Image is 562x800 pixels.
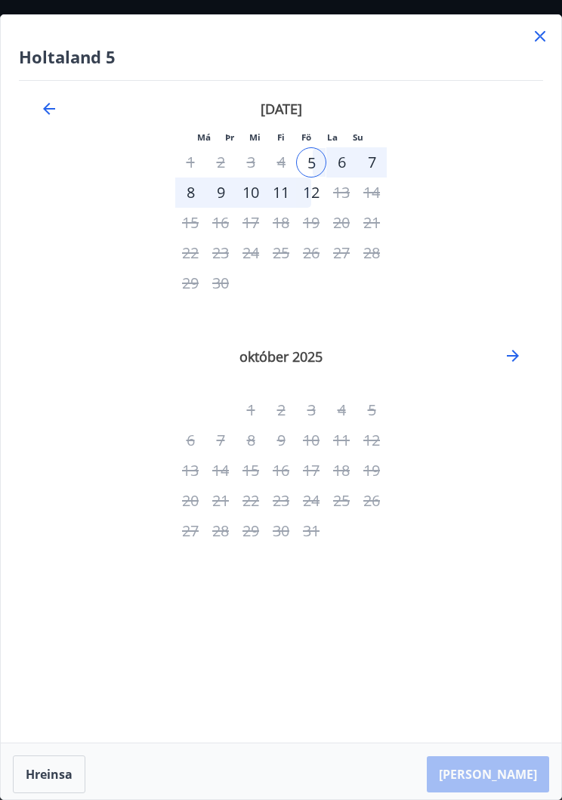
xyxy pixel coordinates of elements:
td: Not available. miðvikudagur, 17. september 2025 [236,208,266,238]
td: Not available. fimmtudagur, 4. september 2025 [266,147,296,178]
td: Not available. miðvikudagur, 8. október 2025 [236,425,266,456]
small: Su [353,131,363,143]
td: Not available. föstudagur, 10. október 2025 [296,425,326,456]
td: Not available. fimmtudagur, 23. október 2025 [266,486,296,516]
small: Þr [225,131,234,143]
td: Not available. sunnudagur, 5. október 2025 [357,395,387,425]
td: Not available. fimmtudagur, 25. september 2025 [266,238,296,268]
td: Not available. laugardagur, 20. september 2025 [326,208,357,238]
div: Aðeins útritun í boði [296,178,326,208]
td: Choose miðvikudagur, 10. september 2025 as your check-out date. It’s available. [236,178,266,208]
td: Not available. fimmtudagur, 9. október 2025 [266,425,296,456]
td: Not available. þriðjudagur, 14. október 2025 [205,456,236,486]
div: Calendar [19,81,543,576]
td: Not available. miðvikudagur, 15. október 2025 [236,456,266,486]
div: 8 [175,178,205,208]
td: Choose sunnudagur, 7. september 2025 as your check-out date. It’s available. [357,147,387,178]
td: Not available. þriðjudagur, 23. september 2025 [205,238,236,268]
td: Not available. miðvikudagur, 29. október 2025 [236,516,266,546]
td: Not available. sunnudagur, 28. september 2025 [357,238,387,268]
small: Fö [301,131,311,143]
td: Not available. fimmtudagur, 30. október 2025 [266,516,296,546]
td: Not available. sunnudagur, 19. október 2025 [357,456,387,486]
td: Not available. sunnudagur, 21. september 2025 [357,208,387,238]
td: Choose þriðjudagur, 9. september 2025 as your check-out date. It’s available. [205,178,236,208]
td: Not available. miðvikudagur, 24. september 2025 [236,238,266,268]
td: Not available. miðvikudagur, 1. október 2025 [236,395,266,425]
td: Not available. laugardagur, 13. september 2025 [326,178,357,208]
td: Choose laugardagur, 6. september 2025 as your check-out date. It’s available. [326,147,357,178]
td: Not available. föstudagur, 3. október 2025 [296,395,326,425]
td: Not available. mánudagur, 15. september 2025 [175,208,205,238]
td: Not available. sunnudagur, 26. október 2025 [357,486,387,516]
td: Not available. miðvikudagur, 3. september 2025 [236,147,266,178]
td: Not available. fimmtudagur, 16. október 2025 [266,456,296,486]
div: 10 [236,178,266,208]
td: Not available. laugardagur, 18. október 2025 [326,456,357,486]
small: Mi [249,131,261,143]
div: 11 [266,178,296,208]
td: Selected as start date. föstudagur, 5. september 2025 [296,147,326,178]
td: Not available. mánudagur, 22. september 2025 [175,238,205,268]
td: Not available. sunnudagur, 14. september 2025 [357,178,387,208]
td: Not available. sunnudagur, 12. október 2025 [357,425,387,456]
div: Move backward to switch to the previous month. [40,100,58,118]
td: Not available. mánudagur, 13. október 2025 [175,456,205,486]
td: Choose fimmtudagur, 11. september 2025 as your check-out date. It’s available. [266,178,296,208]
td: Not available. mánudagur, 1. september 2025 [175,147,205,178]
td: Choose föstudagur, 12. september 2025 as your check-out date. It’s available. [296,178,326,208]
td: Not available. þriðjudagur, 30. september 2025 [205,268,236,298]
div: 6 [326,147,357,178]
td: Not available. föstudagur, 26. september 2025 [296,238,326,268]
td: Not available. fimmtudagur, 18. september 2025 [266,208,296,238]
td: Not available. laugardagur, 25. október 2025 [326,486,357,516]
td: Not available. þriðjudagur, 2. september 2025 [205,147,236,178]
div: 7 [357,147,387,178]
div: 9 [205,178,236,208]
td: Not available. mánudagur, 20. október 2025 [175,486,205,516]
td: Not available. föstudagur, 24. október 2025 [296,486,326,516]
td: Choose mánudagur, 8. september 2025 as your check-out date. It’s available. [175,178,205,208]
td: Not available. mánudagur, 27. október 2025 [175,516,205,546]
td: Not available. föstudagur, 17. október 2025 [296,456,326,486]
strong: [DATE] [261,100,302,118]
small: La [327,131,338,143]
small: Má [197,131,211,143]
td: Not available. mánudagur, 6. október 2025 [175,425,205,456]
div: Move forward to switch to the next month. [504,347,522,365]
td: Not available. föstudagur, 19. september 2025 [296,208,326,238]
td: Not available. mánudagur, 29. september 2025 [175,268,205,298]
td: Not available. þriðjudagur, 28. október 2025 [205,516,236,546]
h4: Holtaland 5 [19,45,543,68]
small: Fi [277,131,285,143]
td: Not available. laugardagur, 11. október 2025 [326,425,357,456]
td: Not available. fimmtudagur, 2. október 2025 [266,395,296,425]
td: Not available. laugardagur, 27. september 2025 [326,238,357,268]
td: Not available. þriðjudagur, 21. október 2025 [205,486,236,516]
td: Not available. miðvikudagur, 22. október 2025 [236,486,266,516]
strong: október 2025 [239,347,323,366]
td: Not available. þriðjudagur, 7. október 2025 [205,425,236,456]
div: Aðeins innritun í boði [296,147,326,178]
td: Not available. föstudagur, 31. október 2025 [296,516,326,546]
td: Not available. laugardagur, 4. október 2025 [326,395,357,425]
button: Hreinsa [13,755,85,793]
td: Not available. þriðjudagur, 16. september 2025 [205,208,236,238]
